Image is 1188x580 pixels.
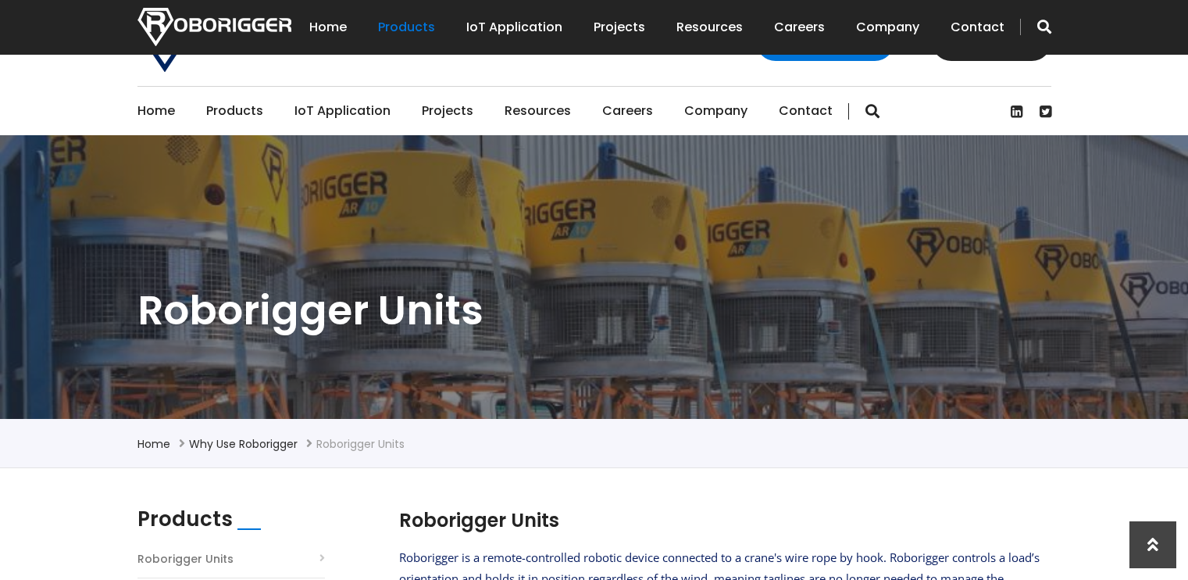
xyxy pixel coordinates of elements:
a: Careers [774,3,825,52]
a: Home [137,436,170,452]
h1: Roborigger Units [137,284,1051,337]
a: Resources [505,87,571,135]
a: Careers [602,87,653,135]
a: Roborigger Units [137,549,234,570]
a: Projects [594,3,645,52]
a: Products [206,87,263,135]
a: Products [378,3,435,52]
a: Resources [676,3,743,52]
li: Roborigger Units [316,435,405,453]
a: Projects [422,87,473,135]
a: Company [856,3,919,52]
a: Home [137,87,175,135]
a: Contact [951,3,1004,52]
a: Why use Roborigger [189,436,298,452]
a: IoT Application [294,87,391,135]
img: Nortech [137,8,291,46]
a: Contact [779,87,833,135]
a: Home [309,3,347,52]
a: IoT Application [466,3,562,52]
h2: Products [137,507,233,532]
a: Company [684,87,747,135]
h2: Roborigger Units [399,507,1040,534]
